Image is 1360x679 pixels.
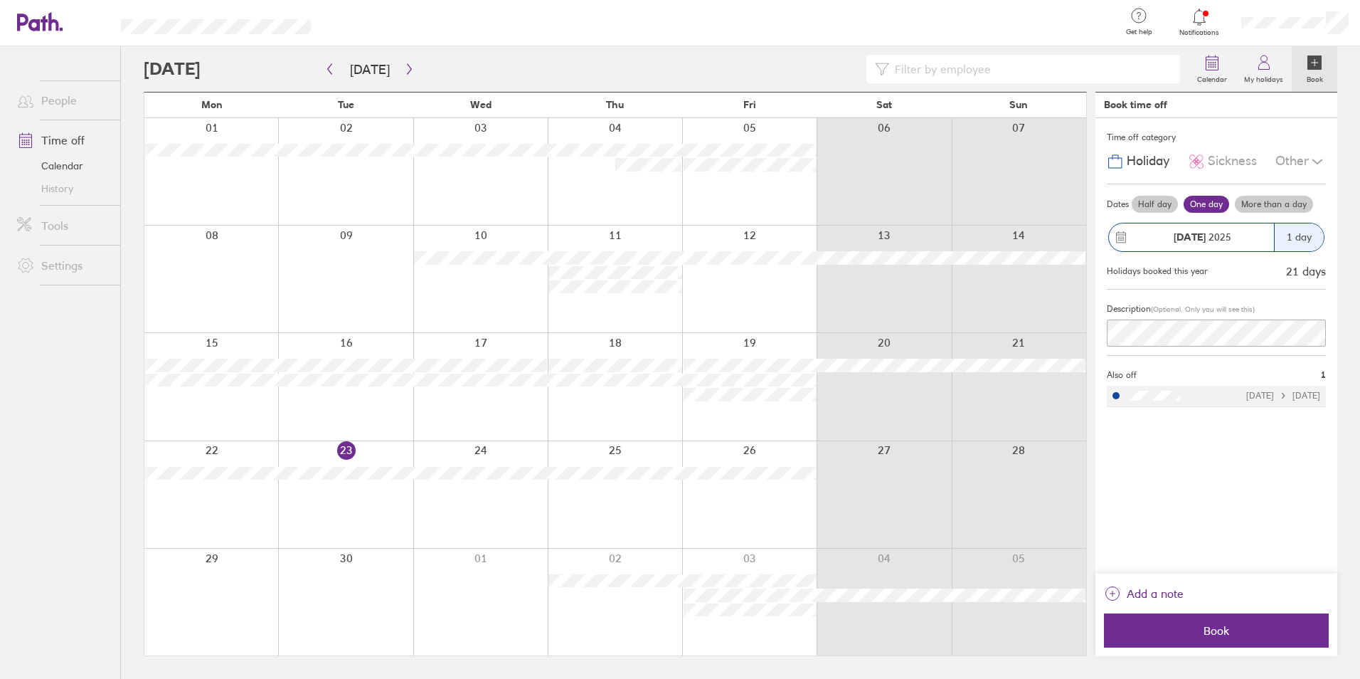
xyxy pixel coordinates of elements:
span: Book [1114,624,1319,637]
label: Half day [1132,196,1178,213]
span: 1 [1321,370,1326,380]
a: My holidays [1236,46,1292,92]
label: Calendar [1189,71,1236,84]
div: Holidays booked this year [1107,266,1208,276]
div: 21 days [1286,265,1326,278]
input: Filter by employee [889,56,1172,83]
span: Tue [338,99,354,110]
span: 2025 [1174,231,1231,243]
span: Sat [876,99,892,110]
span: Holiday [1127,154,1169,169]
a: Calendar [6,154,120,177]
a: Book [1292,46,1337,92]
span: Thu [606,99,624,110]
span: Description [1107,303,1151,314]
span: Dates [1107,199,1129,209]
button: Book [1104,614,1329,648]
span: Sickness [1208,154,1257,169]
span: (Optional. Only you will see this) [1151,305,1255,314]
span: Mon [201,99,223,110]
span: Sun [1009,99,1028,110]
label: My holidays [1236,71,1292,84]
span: Notifications [1176,28,1223,37]
div: [DATE] [DATE] [1246,391,1320,401]
label: More than a day [1235,196,1313,213]
div: Other [1275,148,1326,175]
a: Notifications [1176,7,1223,37]
span: Wed [470,99,492,110]
button: Add a note [1104,582,1184,605]
label: One day [1184,196,1229,213]
a: Time off [6,126,120,154]
a: Calendar [1189,46,1236,92]
a: People [6,86,120,115]
a: History [6,177,120,200]
button: [DATE] 20251 day [1107,216,1326,259]
div: 1 day [1274,223,1324,251]
a: Settings [6,251,120,280]
div: Time off category [1107,127,1326,148]
span: Add a note [1127,582,1184,605]
span: Get help [1116,28,1162,36]
div: Book time off [1104,99,1167,110]
label: Book [1298,71,1332,84]
button: [DATE] [339,58,401,81]
span: Fri [743,99,756,110]
strong: [DATE] [1174,231,1206,243]
a: Tools [6,211,120,240]
span: Also off [1107,370,1137,380]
